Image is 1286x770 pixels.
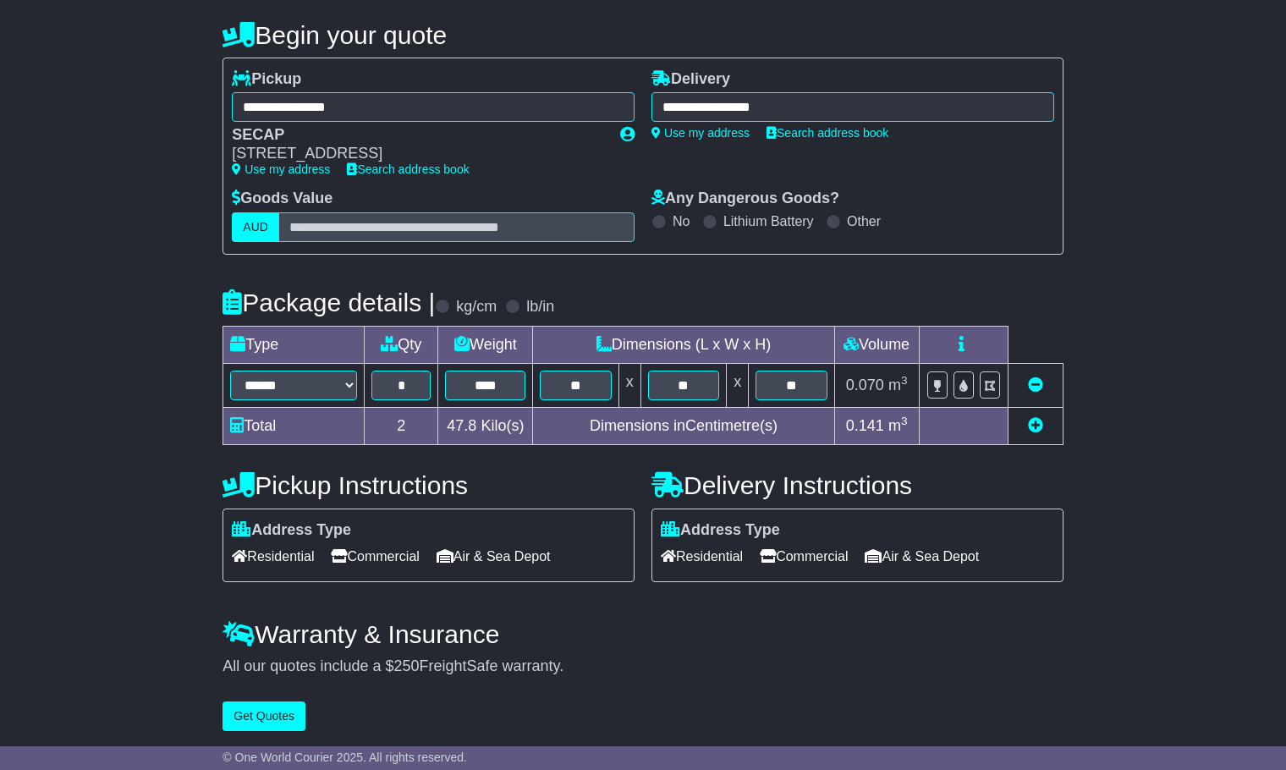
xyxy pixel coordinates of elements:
[888,417,908,434] span: m
[232,543,314,569] span: Residential
[232,190,332,208] label: Goods Value
[232,162,330,176] a: Use my address
[223,289,435,316] h4: Package details |
[438,407,533,444] td: Kilo(s)
[1028,417,1043,434] a: Add new item
[865,543,979,569] span: Air & Sea Depot
[651,70,730,89] label: Delivery
[901,415,908,427] sup: 3
[767,126,888,140] a: Search address book
[223,701,305,731] button: Get Quotes
[447,417,476,434] span: 47.8
[232,212,279,242] label: AUD
[365,407,438,444] td: 2
[533,407,834,444] td: Dimensions in Centimetre(s)
[223,657,1063,676] div: All our quotes include a $ FreightSafe warranty.
[727,363,749,407] td: x
[223,751,467,764] span: © One World Courier 2025. All rights reserved.
[232,126,603,145] div: SECAP
[661,521,780,540] label: Address Type
[888,377,908,393] span: m
[223,620,1063,648] h4: Warranty & Insurance
[232,521,351,540] label: Address Type
[723,213,814,229] label: Lithium Battery
[533,326,834,363] td: Dimensions (L x W x H)
[456,298,497,316] label: kg/cm
[347,162,469,176] a: Search address book
[437,543,551,569] span: Air & Sea Depot
[846,377,884,393] span: 0.070
[846,417,884,434] span: 0.141
[393,657,419,674] span: 250
[651,471,1063,499] h4: Delivery Instructions
[834,326,919,363] td: Volume
[232,70,301,89] label: Pickup
[331,543,419,569] span: Commercial
[438,326,533,363] td: Weight
[232,145,603,163] div: [STREET_ADDRESS]
[847,213,881,229] label: Other
[223,407,365,444] td: Total
[673,213,690,229] label: No
[223,471,635,499] h4: Pickup Instructions
[760,543,848,569] span: Commercial
[618,363,640,407] td: x
[223,21,1063,49] h4: Begin your quote
[526,298,554,316] label: lb/in
[365,326,438,363] td: Qty
[651,190,839,208] label: Any Dangerous Goods?
[901,374,908,387] sup: 3
[1028,377,1043,393] a: Remove this item
[651,126,750,140] a: Use my address
[223,326,365,363] td: Type
[661,543,743,569] span: Residential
